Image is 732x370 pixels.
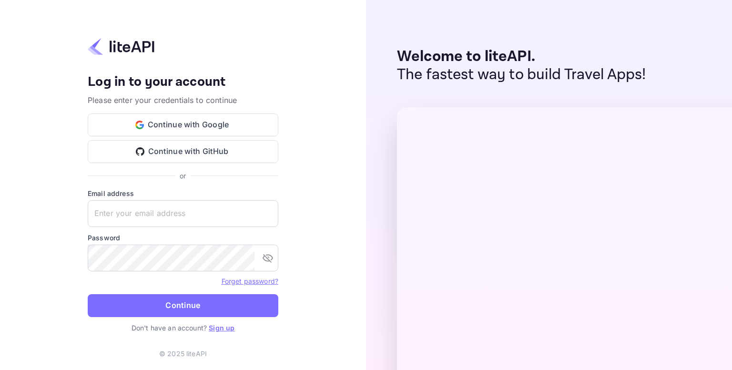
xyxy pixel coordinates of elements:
p: The fastest way to build Travel Apps! [397,66,646,84]
p: Don't have an account? [88,323,278,333]
p: © 2025 liteAPI [159,349,207,359]
button: Continue [88,294,278,317]
input: Enter your email address [88,200,278,227]
label: Password [88,233,278,243]
p: Welcome to liteAPI. [397,48,646,66]
button: Continue with Google [88,113,278,136]
a: Sign up [209,324,234,332]
img: liteapi [88,37,154,56]
button: Continue with GitHub [88,140,278,163]
label: Email address [88,188,278,198]
p: Please enter your credentials to continue [88,94,278,106]
h4: Log in to your account [88,74,278,91]
button: toggle password visibility [258,248,277,267]
a: Forget password? [222,276,278,286]
a: Forget password? [222,277,278,285]
p: or [180,171,186,181]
